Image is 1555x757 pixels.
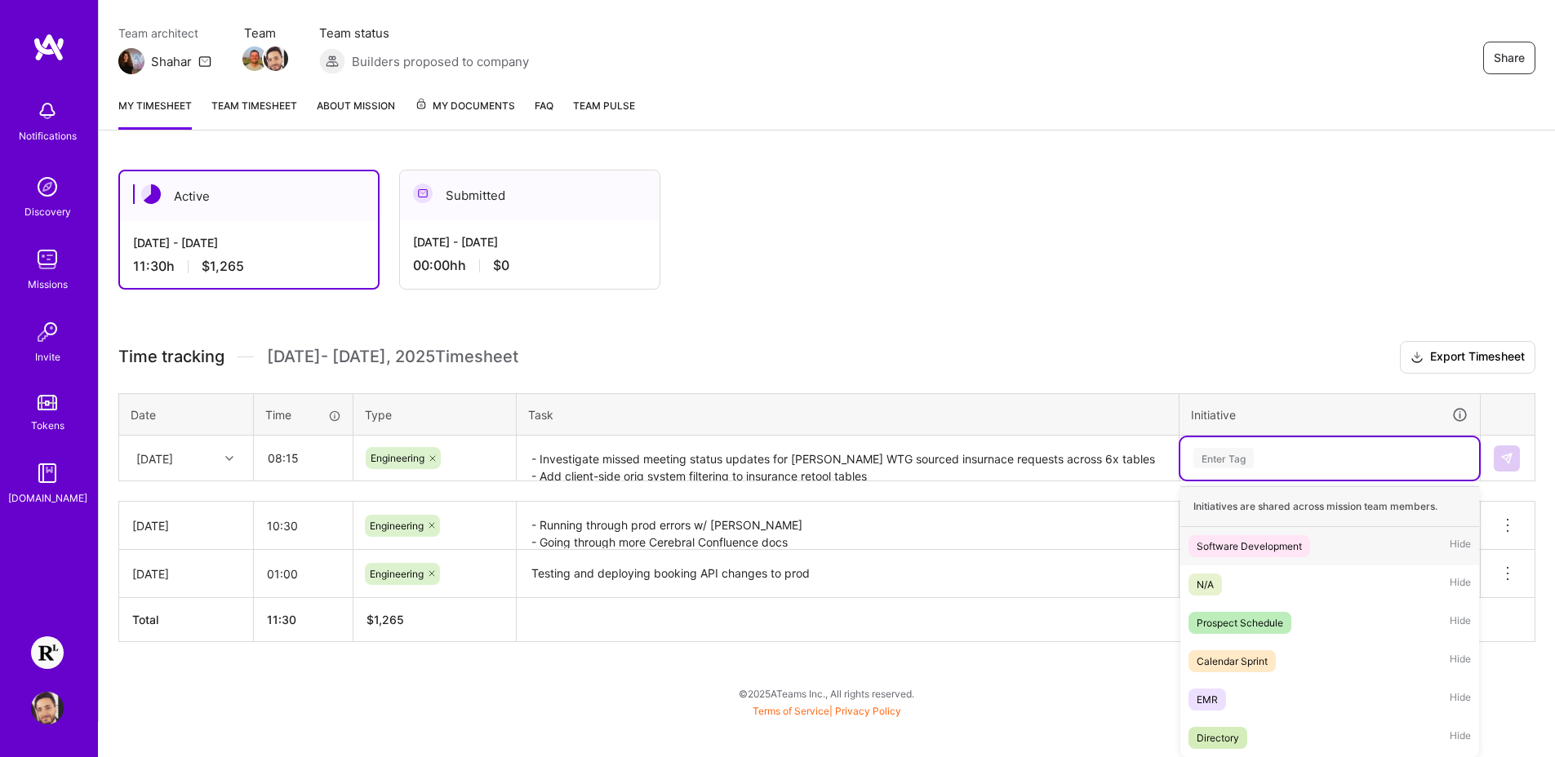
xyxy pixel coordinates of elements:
[753,705,901,717] span: |
[370,568,424,580] span: Engineering
[31,170,64,203] img: discovery
[202,258,244,275] span: $1,265
[119,393,254,436] th: Date
[118,97,192,130] a: My timesheet
[535,97,553,130] a: FAQ
[211,97,297,130] a: Team timesheet
[518,437,1177,480] textarea: - Investigate missed meeting status updates for [PERSON_NAME] WTG sourced insurnace requests acro...
[1180,486,1479,527] div: Initiatives are shared across mission team members.
[352,53,529,70] span: Builders proposed to company
[31,457,64,489] img: guide book
[400,170,660,220] div: Submitted
[133,258,365,275] div: 11:30 h
[267,347,518,367] span: [DATE] - [DATE] , 2025 Timesheet
[1197,576,1214,593] div: N/A
[1450,727,1471,749] span: Hide
[132,517,240,534] div: [DATE]
[413,257,646,274] div: 00:00h h
[415,97,515,130] a: My Documents
[119,598,254,642] th: Total
[1197,614,1283,631] div: Prospect Schedule
[118,347,224,367] span: Time tracking
[264,46,288,71] img: Team Member Avatar
[19,127,77,144] div: Notifications
[98,673,1555,714] div: © 2025 ATeams Inc., All rights reserved.
[254,598,353,642] th: 11:30
[118,24,211,42] span: Team architect
[573,97,635,130] a: Team Pulse
[518,503,1177,548] textarea: - Running through prod errors w/ [PERSON_NAME] - Going through more Cerebral Confluence docs - In...
[1197,653,1268,670] div: Calendar Sprint
[31,95,64,127] img: bell
[31,692,64,724] img: User Avatar
[1197,691,1218,708] div: EMR
[753,705,829,717] a: Terms of Service
[120,171,378,221] div: Active
[1500,452,1513,465] img: Submit
[242,46,267,71] img: Team Member Avatar
[413,233,646,250] div: [DATE] - [DATE]
[1197,729,1239,746] div: Directory
[254,552,353,595] input: HH:MM
[31,316,64,348] img: Invite
[141,184,161,204] img: Active
[1197,538,1302,555] div: Software Development
[151,53,192,70] div: Shahar
[27,692,68,724] a: User Avatar
[370,520,424,532] span: Engineering
[38,395,57,410] img: tokens
[353,393,517,436] th: Type
[1411,349,1424,366] i: icon Download
[225,454,233,463] i: icon Chevron
[254,504,353,547] input: HH:MM
[35,348,60,365] div: Invite
[31,243,64,276] img: teamwork
[517,393,1180,436] th: Task
[415,97,515,115] span: My Documents
[367,613,404,626] span: $ 1,265
[413,184,433,203] img: Submitted
[28,276,68,293] div: Missions
[132,565,240,582] div: [DATE]
[31,636,64,669] img: Resilience Lab: Building a Health Tech Platform
[1400,341,1535,374] button: Export Timesheet
[244,45,265,73] a: Team Member Avatar
[255,436,352,480] input: HH:MM
[1450,573,1471,595] span: Hide
[1450,612,1471,634] span: Hide
[1483,42,1535,74] button: Share
[573,100,635,112] span: Team Pulse
[518,551,1177,596] textarea: Testing and deploying booking API changes to prod
[198,55,211,68] i: icon Mail
[1191,405,1468,424] div: Initiative
[265,406,341,423] div: Time
[24,203,71,220] div: Discovery
[835,705,901,717] a: Privacy Policy
[1450,688,1471,711] span: Hide
[118,48,144,74] img: Team Architect
[319,24,529,42] span: Team status
[8,489,87,507] div: [DOMAIN_NAME]
[31,417,64,434] div: Tokens
[136,449,173,467] div: [DATE]
[265,45,287,73] a: Team Member Avatar
[371,452,424,464] span: Engineering
[319,48,345,74] img: Builders proposed to company
[1494,50,1525,66] span: Share
[493,257,509,274] span: $0
[244,24,287,42] span: Team
[33,33,65,62] img: logo
[133,234,365,251] div: [DATE] - [DATE]
[1193,445,1254,471] div: Enter Tag
[317,97,395,130] a: About Mission
[1450,650,1471,672] span: Hide
[1450,535,1471,557] span: Hide
[27,636,68,669] a: Resilience Lab: Building a Health Tech Platform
